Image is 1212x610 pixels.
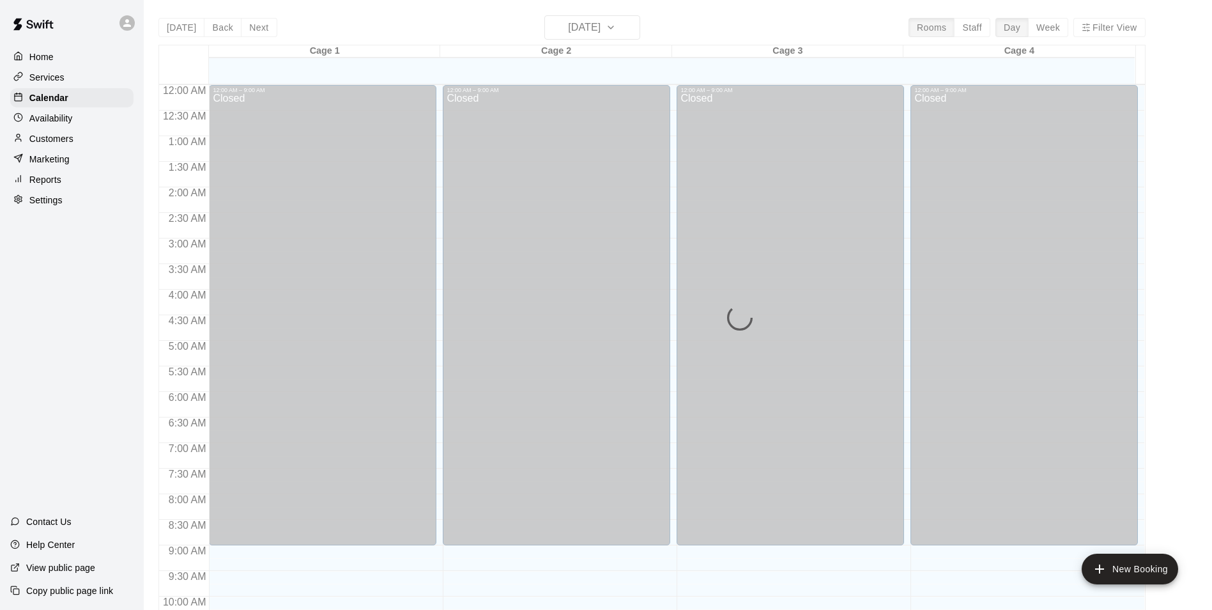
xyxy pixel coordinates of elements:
span: 4:30 AM [165,315,210,326]
a: Settings [10,191,134,210]
div: 12:00 AM – 9:00 AM [447,87,666,93]
span: 12:30 AM [160,111,210,121]
div: Cage 2 [440,45,671,58]
span: 10:00 AM [160,597,210,607]
div: 12:00 AM – 9:00 AM [213,87,433,93]
span: 7:30 AM [165,469,210,480]
button: add [1082,554,1178,584]
p: View public page [26,561,95,574]
span: 8:00 AM [165,494,210,505]
p: Availability [29,112,73,125]
div: Cage 1 [209,45,440,58]
p: Services [29,71,65,84]
p: Reports [29,173,61,186]
div: Cage 4 [903,45,1135,58]
a: Availability [10,109,134,128]
a: Calendar [10,88,134,107]
a: Services [10,68,134,87]
span: 1:30 AM [165,162,210,173]
span: 12:00 AM [160,85,210,96]
span: 8:30 AM [165,520,210,531]
a: Customers [10,129,134,148]
p: Contact Us [26,515,72,528]
p: Home [29,51,54,63]
p: Calendar [29,91,68,104]
p: Settings [29,194,63,207]
a: Reports [10,170,134,189]
p: Copy public page link [26,584,113,597]
div: Cage 3 [672,45,903,58]
span: 4:00 AM [165,290,210,301]
span: 2:00 AM [165,187,210,198]
p: Customers [29,132,73,145]
span: 3:00 AM [165,239,210,249]
p: Help Center [26,538,75,551]
div: 12:00 AM – 9:00 AM: Closed [209,85,436,545]
span: 7:00 AM [165,443,210,454]
div: 12:00 AM – 9:00 AM: Closed [443,85,670,545]
p: Marketing [29,153,70,166]
span: 6:30 AM [165,418,210,428]
span: 1:00 AM [165,136,210,147]
div: 12:00 AM – 9:00 AM [680,87,900,93]
span: 2:30 AM [165,213,210,224]
div: Closed [914,93,1134,550]
span: 5:30 AM [165,366,210,377]
a: Marketing [10,150,134,169]
span: 5:00 AM [165,341,210,352]
div: 12:00 AM – 9:00 AM: Closed [677,85,904,545]
a: Home [10,47,134,66]
span: 9:30 AM [165,571,210,582]
div: Closed [213,93,433,550]
div: 12:00 AM – 9:00 AM [914,87,1134,93]
span: 9:00 AM [165,545,210,556]
div: Closed [447,93,666,550]
span: 6:00 AM [165,392,210,403]
div: 12:00 AM – 9:00 AM: Closed [910,85,1138,545]
span: 3:30 AM [165,264,210,275]
div: Closed [680,93,900,550]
